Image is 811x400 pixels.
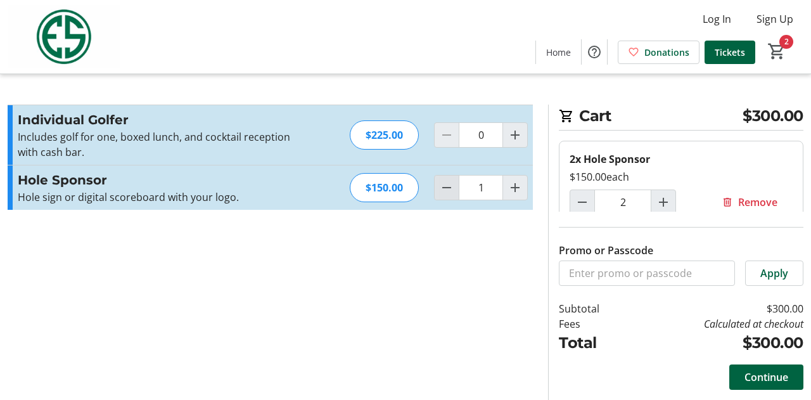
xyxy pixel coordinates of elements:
[459,122,503,148] input: Individual Golfer Quantity
[503,123,527,147] button: Increment by one
[559,243,653,258] label: Promo or Passcode
[18,190,295,205] p: Hole sign or digital scoreboard with your logo.
[757,11,793,27] span: Sign Up
[350,173,419,202] div: $150.00
[765,40,788,63] button: Cart
[630,301,803,316] td: $300.00
[703,11,731,27] span: Log In
[559,105,803,131] h2: Cart
[18,171,295,190] h3: Hole Sponsor
[18,129,295,160] p: Includes golf for one, boxed lunch, and cocktail reception with cash bar.
[630,316,803,332] td: Calculated at checkout
[705,41,755,64] a: Tickets
[745,261,803,286] button: Apply
[693,9,741,29] button: Log In
[630,332,803,354] td: $300.00
[570,152,793,167] div: 2x Hole Sponsor
[644,46,689,59] span: Donations
[459,175,503,200] input: Hole Sponsor Quantity
[729,365,803,390] button: Continue
[559,316,630,332] td: Fees
[559,261,735,286] input: Enter promo or passcode
[350,120,419,150] div: $225.00
[706,190,793,215] button: Remove
[559,332,630,354] td: Total
[570,190,594,214] button: Decrement by one
[744,370,788,385] span: Continue
[8,5,120,68] img: Evans Scholars Foundation's Logo
[651,190,675,214] button: Increment by one
[435,176,459,200] button: Decrement by one
[570,169,793,184] div: $150.00 each
[536,41,581,64] a: Home
[503,176,527,200] button: Increment by one
[746,9,803,29] button: Sign Up
[738,195,777,210] span: Remove
[18,110,295,129] h3: Individual Golfer
[760,266,788,281] span: Apply
[594,190,651,215] input: Hole Sponsor Quantity
[546,46,571,59] span: Home
[618,41,699,64] a: Donations
[715,46,745,59] span: Tickets
[582,39,607,65] button: Help
[559,301,630,316] td: Subtotal
[743,105,803,127] span: $300.00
